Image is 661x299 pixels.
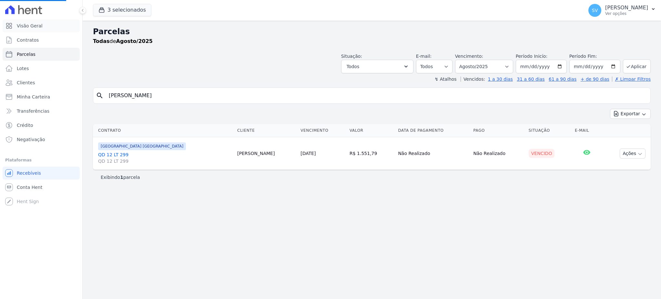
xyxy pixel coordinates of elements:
[3,76,80,89] a: Clientes
[3,34,80,46] a: Contratos
[623,59,651,73] button: Aplicar
[120,175,123,180] b: 1
[17,51,36,57] span: Parcelas
[17,37,39,43] span: Contratos
[592,8,598,13] span: SV
[3,181,80,194] a: Conta Hent
[17,170,41,176] span: Recebíveis
[3,133,80,146] a: Negativação
[434,77,456,82] label: ↯ Atalhos
[17,122,33,129] span: Crédito
[17,184,42,191] span: Conta Hent
[17,108,49,114] span: Transferências
[612,77,651,82] a: ✗ Limpar Filtros
[461,77,485,82] label: Vencidos:
[300,151,316,156] a: [DATE]
[235,124,298,137] th: Cliente
[5,156,77,164] div: Plataformas
[341,60,413,73] button: Todos
[101,174,140,180] p: Exibindo parcela
[347,137,395,170] td: R$ 1.551,79
[93,124,235,137] th: Contrato
[105,89,648,102] input: Buscar por nome do lote ou do cliente
[395,137,471,170] td: Não Realizado
[17,65,29,72] span: Lotes
[347,124,395,137] th: Valor
[620,149,646,159] button: Ações
[93,38,110,44] strong: Todas
[98,142,186,150] span: [GEOGRAPHIC_DATA] [GEOGRAPHIC_DATA]
[3,105,80,118] a: Transferências
[529,149,555,158] div: Vencido
[3,62,80,75] a: Lotes
[116,38,153,44] strong: Agosto/2025
[526,124,572,137] th: Situação
[3,119,80,132] a: Crédito
[96,92,104,99] i: search
[549,77,576,82] a: 61 a 90 dias
[17,136,45,143] span: Negativação
[455,54,483,59] label: Vencimento:
[298,124,347,137] th: Vencimento
[581,77,609,82] a: + de 90 dias
[471,137,526,170] td: Não Realizado
[605,11,648,16] p: Ver opções
[235,137,298,170] td: [PERSON_NAME]
[17,79,35,86] span: Clientes
[416,54,432,59] label: E-mail:
[471,124,526,137] th: Pago
[610,109,651,119] button: Exportar
[517,77,544,82] a: 31 a 60 dias
[341,54,362,59] label: Situação:
[93,4,151,16] button: 3 selecionados
[516,54,547,59] label: Período Inicío:
[569,53,620,60] label: Período Fim:
[17,23,43,29] span: Visão Geral
[93,26,651,37] h2: Parcelas
[93,37,153,45] p: de
[3,90,80,103] a: Minha Carteira
[3,19,80,32] a: Visão Geral
[3,48,80,61] a: Parcelas
[3,167,80,180] a: Recebíveis
[488,77,513,82] a: 1 a 30 dias
[17,94,50,100] span: Minha Carteira
[572,124,601,137] th: E-mail
[605,5,648,11] p: [PERSON_NAME]
[98,158,232,164] span: QD 12 LT 299
[583,1,661,19] button: SV [PERSON_NAME] Ver opções
[395,124,471,137] th: Data de Pagamento
[98,151,232,164] a: QD 12 LT 299QD 12 LT 299
[347,63,359,70] span: Todos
